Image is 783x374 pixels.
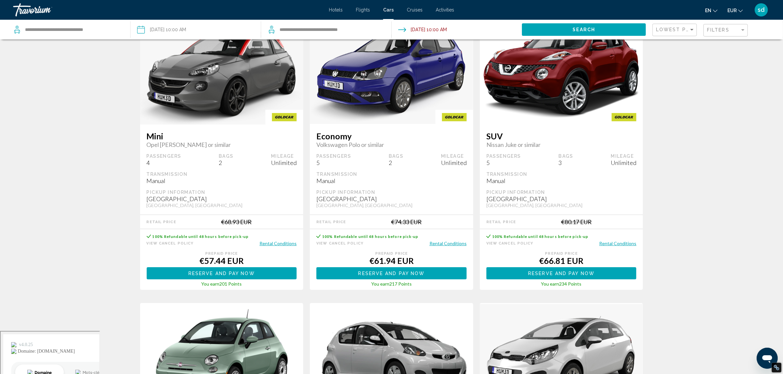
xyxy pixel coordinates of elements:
[11,11,16,16] img: logo_orange.svg
[371,281,389,287] span: You earn
[441,153,467,159] div: Mileage
[153,234,249,239] span: 100% Refundable until 48 hours before pick-up
[316,153,351,159] div: Passengers
[219,153,233,159] div: Bags
[486,153,521,159] div: Passengers
[480,18,643,126] img: primary.png
[486,256,637,266] div: €66.81 EUR
[27,38,32,43] img: tab_domain_overview_orange.svg
[147,177,297,184] div: Manual
[528,271,595,276] span: Reserve and pay now
[147,159,181,166] div: 4
[486,251,637,256] div: Prepaid Price
[558,153,573,159] div: Bags
[611,153,636,159] div: Mileage
[147,171,297,177] div: Transmission
[727,6,743,15] button: Change currency
[486,240,533,246] button: View Cancel Policy
[219,159,233,166] div: 2
[522,23,646,35] button: Search
[383,7,394,12] a: Cars
[17,17,74,22] div: Domaine: [DOMAIN_NAME]
[82,39,101,43] div: Mots-clés
[486,159,521,166] div: 5
[316,131,467,141] span: Economy
[147,267,297,279] button: Reserve and pay now
[310,20,473,124] img: primary.png
[757,348,778,369] iframe: Bouton de lancement de la fenêtre de messagerie
[605,110,643,125] img: GOLDCAR
[561,218,592,225] div: €80.17 EUR
[486,269,637,276] a: Reserve and pay now
[11,17,16,22] img: website_grey.svg
[265,110,303,125] img: GOLDCAR
[316,159,351,166] div: 5
[429,240,467,246] button: Rental Conditions
[322,234,419,239] span: 100% Refundable until 48 hours before pick-up
[611,159,636,166] div: Unlimited
[486,195,637,202] div: [GEOGRAPHIC_DATA]
[316,240,363,246] button: View Cancel Policy
[147,251,297,256] div: Prepaid Price
[358,271,425,276] span: Reserve and pay now
[558,159,573,166] div: 3
[486,131,637,141] span: SUV
[147,189,297,195] div: Pickup Information
[147,195,297,202] div: [GEOGRAPHIC_DATA]
[147,153,181,159] div: Passengers
[389,159,404,166] div: 2
[316,256,467,266] div: €61.94 EUR
[316,202,467,208] div: [GEOGRAPHIC_DATA], [GEOGRAPHIC_DATA]
[316,195,467,202] div: [GEOGRAPHIC_DATA]
[75,38,80,43] img: tab_keywords_by_traffic_grey.svg
[656,27,698,32] span: Lowest Price
[219,281,242,287] span: 201 Points
[441,159,467,166] div: Unlimited
[356,7,370,12] a: Flights
[271,153,297,159] div: Mileage
[201,281,219,287] span: You earn
[486,171,637,177] div: Transmission
[773,364,780,371] div: Restore Info Box &#10;&#10;NoFollow Info:&#10; META-Robots NoFollow: &#09;true&#10; META-Robots N...
[486,189,637,195] div: Pickup Information
[316,220,346,224] div: Retail Price
[656,27,695,33] mat-select: Sort by
[13,3,322,16] a: Travorium
[188,271,255,276] span: Reserve and pay now
[486,220,516,224] div: Retail Price
[316,171,467,177] div: Transmission
[147,131,297,141] span: Mini
[389,153,404,159] div: Bags
[486,267,637,279] button: Reserve and pay now
[492,234,589,239] span: 100% Refundable until 48 hours before pick-up
[727,8,737,13] span: EUR
[140,19,304,125] img: primary.png
[486,202,637,208] div: [GEOGRAPHIC_DATA], [GEOGRAPHIC_DATA]
[486,177,637,184] div: Manual
[147,202,297,208] div: [GEOGRAPHIC_DATA], [GEOGRAPHIC_DATA]
[541,281,559,287] span: You earn
[316,141,467,148] span: Volkswagen Polo or similar
[271,159,297,166] div: Unlimited
[316,267,467,279] button: Reserve and pay now
[316,269,467,276] a: Reserve and pay now
[707,27,729,33] span: Filters
[329,7,343,12] a: Hotels
[221,218,252,225] div: €68.93 EUR
[147,256,297,266] div: €57.44 EUR
[436,7,454,12] a: Activities
[486,141,637,148] span: Nissan Juke or similar
[705,6,718,15] button: Change language
[407,7,423,12] a: Cruises
[316,177,467,184] div: Manual
[18,11,32,16] div: v 4.0.25
[559,281,582,287] span: 234 Points
[435,110,473,125] img: GOLDCAR
[147,240,194,246] button: View Cancel Policy
[316,251,467,256] div: Prepaid Price
[259,240,297,246] button: Rental Conditions
[316,189,467,195] div: Pickup Information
